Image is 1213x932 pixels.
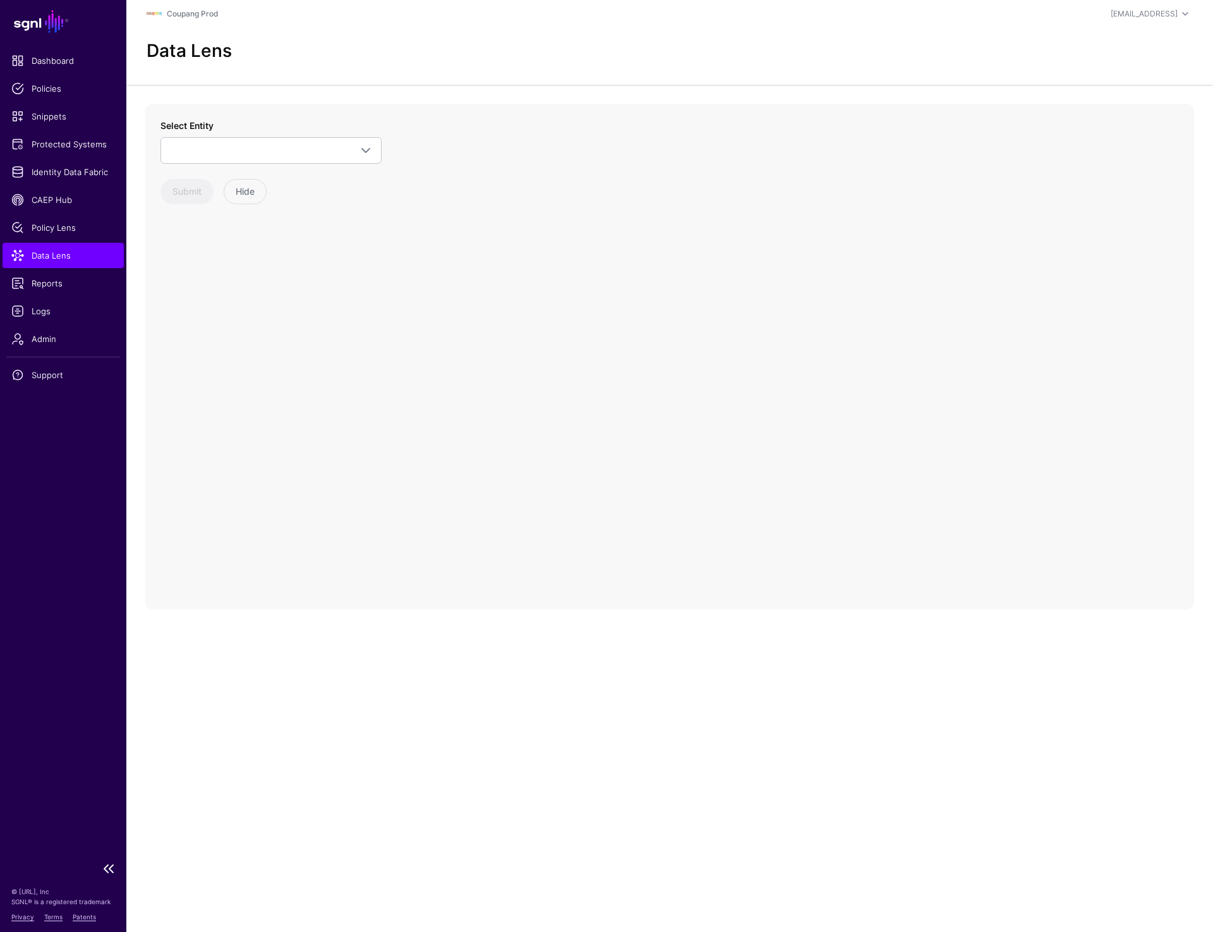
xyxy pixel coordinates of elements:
p: © [URL], Inc [11,886,115,897]
a: Data Lens [3,243,124,268]
span: Logs [11,305,115,317]
span: Snippets [11,110,115,123]
img: svg+xml;base64,PHN2ZyBpZD0iTG9nbyIgeG1sbnM9Imh0dHA6Ly93d3cudzMub3JnLzIwMDAvc3ZnIiB3aWR0aD0iMTIxLj... [147,6,162,21]
span: Policy Lens [11,221,115,234]
span: Protected Systems [11,138,115,150]
a: Dashboard [3,48,124,73]
a: SGNL [8,8,119,35]
a: CAEP Hub [3,187,124,212]
span: Policies [11,82,115,95]
a: Reports [3,271,124,296]
a: Admin [3,326,124,352]
a: Terms [44,913,63,921]
a: Policy Lens [3,215,124,240]
a: Coupang Prod [167,9,218,18]
h2: Data Lens [147,40,232,62]
span: Reports [11,277,115,290]
button: Hide [224,179,267,204]
label: Select Entity [160,119,214,132]
a: Logs [3,298,124,324]
a: Identity Data Fabric [3,159,124,185]
div: [EMAIL_ADDRESS] [1111,8,1178,20]
a: Protected Systems [3,132,124,157]
a: Policies [3,76,124,101]
span: Dashboard [11,54,115,67]
span: Data Lens [11,249,115,262]
span: Identity Data Fabric [11,166,115,178]
a: Privacy [11,913,34,921]
span: Admin [11,333,115,345]
a: Patents [73,913,96,921]
span: Support [11,369,115,381]
p: SGNL® is a registered trademark [11,897,115,907]
a: Snippets [3,104,124,129]
span: CAEP Hub [11,193,115,206]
